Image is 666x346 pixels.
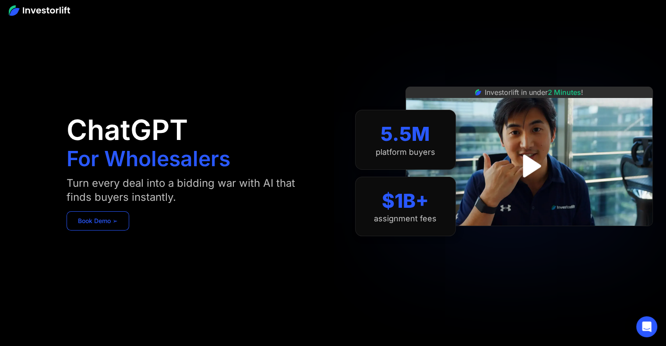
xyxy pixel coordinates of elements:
span: 2 Minutes [548,88,581,97]
div: Open Intercom Messenger [636,316,657,337]
div: Turn every deal into a bidding war with AI that finds buyers instantly. [67,176,307,204]
a: Book Demo ➢ [67,211,129,231]
div: Investorlift in under ! [485,87,583,98]
div: platform buyers [376,147,435,157]
a: open lightbox [510,147,549,185]
iframe: Customer reviews powered by Trustpilot [463,231,595,241]
div: $1B+ [382,189,429,213]
div: assignment fees [374,214,437,224]
div: 5.5M [381,122,430,146]
h1: For Wholesalers [67,148,230,169]
h1: ChatGPT [67,116,188,144]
